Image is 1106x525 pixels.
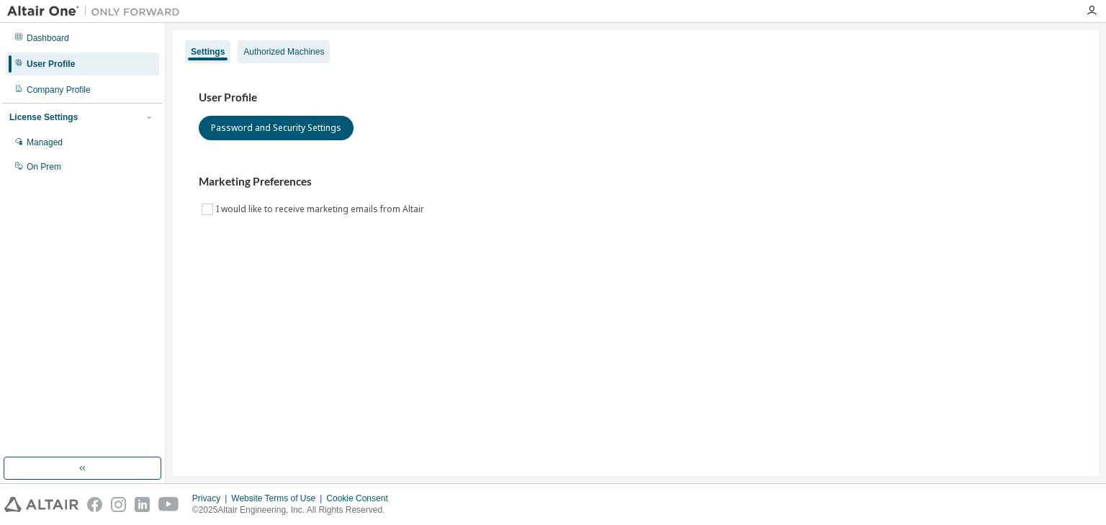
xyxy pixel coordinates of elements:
div: On Prem [27,161,61,173]
button: Password and Security Settings [199,116,354,140]
div: Authorized Machines [243,46,324,58]
div: Website Terms of Use [231,493,326,504]
img: altair_logo.svg [4,497,78,512]
img: facebook.svg [87,497,102,512]
p: © 2025 Altair Engineering, Inc. All Rights Reserved. [192,504,397,516]
img: Altair One [7,4,187,19]
h3: Marketing Preferences [199,175,1073,189]
label: I would like to receive marketing emails from Altair [216,201,427,218]
div: Privacy [192,493,231,504]
img: instagram.svg [111,497,126,512]
img: linkedin.svg [135,497,150,512]
div: Company Profile [27,84,91,96]
div: User Profile [27,58,75,70]
h3: User Profile [199,91,1073,105]
div: License Settings [9,111,78,123]
div: Cookie Consent [326,493,396,504]
div: Managed [27,137,63,148]
div: Dashboard [27,32,69,44]
img: youtube.svg [158,497,179,512]
div: Settings [191,46,225,58]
